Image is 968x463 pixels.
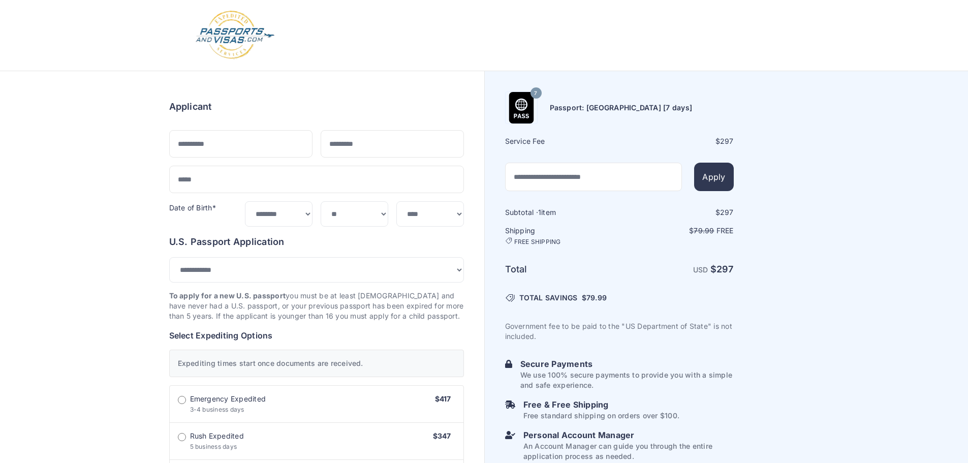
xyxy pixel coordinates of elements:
[520,358,734,370] h6: Secure Payments
[505,136,618,146] h6: Service Fee
[716,264,734,274] span: 297
[523,429,734,441] h6: Personal Account Manager
[710,264,734,274] strong: $
[190,443,237,450] span: 5 business days
[720,208,734,217] span: 297
[169,329,464,342] h6: Select Expediting Options
[520,370,734,390] p: We use 100% secure payments to provide you with a simple and safe experience.
[169,291,286,300] strong: To apply for a new U.S. passport
[505,207,618,218] h6: Subtotal · item
[620,207,734,218] div: $
[190,406,244,413] span: 3-4 business days
[435,394,451,403] span: $417
[716,226,734,235] span: Free
[169,100,212,114] h6: Applicant
[190,431,244,441] span: Rush Expedited
[550,103,693,113] h6: Passport: [GEOGRAPHIC_DATA] [7 days]
[693,265,708,274] span: USD
[538,208,541,217] span: 1
[169,291,464,321] p: you must be at least [DEMOGRAPHIC_DATA] and have never had a U.S. passport, or your previous pass...
[523,398,679,411] h6: Free & Free Shipping
[169,235,464,249] h6: U.S. Passport Application
[534,87,537,100] span: 7
[523,441,734,461] p: An Account Manager can guide you through the entire application process as needed.
[720,137,734,145] span: 297
[433,431,451,440] span: $347
[195,10,275,60] img: Logo
[694,163,733,191] button: Apply
[505,321,734,342] p: Government fee to be paid to the "US Department of State" is not included.
[620,226,734,236] p: $
[169,350,464,377] div: Expediting times start once documents are received.
[620,136,734,146] div: $
[523,411,679,421] p: Free standard shipping on orders over $100.
[586,293,607,302] span: 79.99
[190,394,266,404] span: Emergency Expedited
[582,293,607,303] span: $
[505,262,618,276] h6: Total
[519,293,578,303] span: TOTAL SAVINGS
[506,92,537,124] img: Product Name
[514,238,561,246] span: FREE SHIPPING
[694,226,714,235] span: 79.99
[505,226,618,246] h6: Shipping
[169,203,216,212] label: Date of Birth*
